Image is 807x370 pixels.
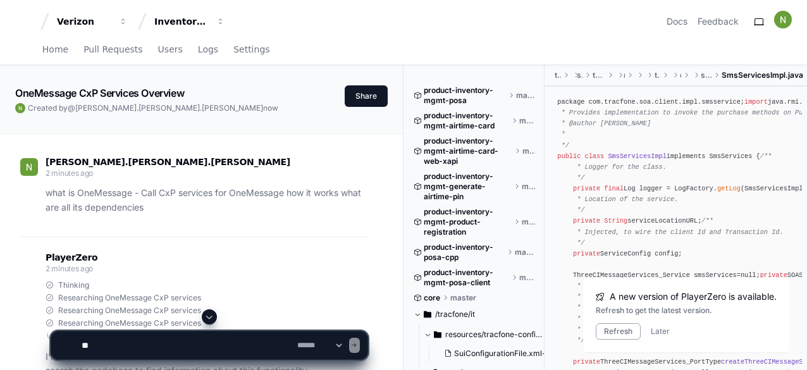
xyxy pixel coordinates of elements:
span: client [680,70,681,80]
span: master [522,217,535,227]
span: smsservice [701,70,712,80]
span: [PERSON_NAME].[PERSON_NAME].[PERSON_NAME] [75,103,263,113]
span: 2 minutes ago [46,264,93,273]
span: Thinking [58,280,89,290]
span: now [263,103,278,113]
span: final [604,185,624,192]
a: Settings [233,35,269,65]
span: services [577,70,583,80]
button: Share [345,85,388,107]
span: [PERSON_NAME].[PERSON_NAME].[PERSON_NAME] [46,157,290,167]
div: Inventory Management [154,15,209,28]
app-text-character-animate: OneMessage CxP Services Overview [15,87,184,99]
span: Researching OneMessage CxP services [58,305,201,316]
a: Users [158,35,183,65]
span: product-inventory-mgmt-generate-airtime-pin [424,171,512,202]
a: Docs [667,15,687,28]
span: master [450,293,476,303]
span: private [573,250,600,257]
span: 2 minutes ago [46,168,93,178]
span: product-inventory-mgmt-airtime-card-web-xapi [424,136,512,166]
iframe: Open customer support [767,328,801,362]
span: public [557,152,581,160]
img: ACg8ocIiWXJC7lEGJNqNt4FHmPVymFM05ITMeS-frqobA_m8IZ6TxA=s96-c [774,11,792,28]
span: product-inventory-mgmt-product-registration [424,207,512,237]
span: product-inventory-mgmt-airtime-card [424,111,509,131]
span: core [424,293,440,303]
span: Users [158,46,183,53]
a: Home [42,35,68,65]
span: tracfone-soa [593,70,605,80]
span: SmsServicesImpl.java [722,70,803,80]
span: Logs [198,46,218,53]
span: master [516,90,535,101]
div: Refresh to get the latest version. [596,305,777,316]
span: product-inventory-posa-cpp [424,242,505,262]
a: Logs [198,35,218,65]
span: /** * Injected, to wire the client Id and Transaction Id. */ [557,217,787,246]
span: master [519,116,535,126]
img: ACg8ocIiWXJC7lEGJNqNt4FHmPVymFM05ITMeS-frqobA_m8IZ6TxA=s96-c [15,103,25,113]
span: product-inventory-mgmt-posa-client [424,268,509,288]
span: Settings [233,46,269,53]
span: master [519,273,536,283]
span: private [573,185,600,192]
button: Feedback [698,15,739,28]
svg: Directory [424,307,431,322]
div: Verizon [57,15,111,28]
span: master [522,182,535,192]
span: main [624,70,624,80]
span: @ [68,103,75,113]
span: SmsServicesImpl [608,152,666,160]
button: Refresh [596,323,641,340]
button: Inventory Management [149,10,230,33]
span: A new version of PlayerZero is available. [610,290,777,303]
button: Verizon [52,10,133,33]
span: Home [42,46,68,53]
span: Pull Requests [83,46,142,53]
img: ACg8ocIiWXJC7lEGJNqNt4FHmPVymFM05ITMeS-frqobA_m8IZ6TxA=s96-c [20,158,38,176]
span: master [515,247,535,257]
p: what is OneMessage - Call CxP services for OneMessage how it works what are all its dependencies [46,186,367,215]
a: Pull Requests [83,35,142,65]
span: import [744,98,768,106]
span: Researching OneMessage CxP services [58,293,201,303]
button: /tracfone/it [414,304,535,324]
span: master [522,146,535,156]
span: /** * Logger for the class. */ [557,152,772,182]
span: private [573,217,600,225]
span: product-inventory-mgmt-posa [424,85,506,106]
span: PlayerZero [46,254,97,261]
button: Later [651,326,670,336]
span: tracfone [555,70,560,80]
span: Created by [28,103,278,113]
span: private [760,271,787,279]
span: tracfone [655,70,660,80]
span: getLog [717,185,741,192]
span: String [604,217,627,225]
span: class [584,152,604,160]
